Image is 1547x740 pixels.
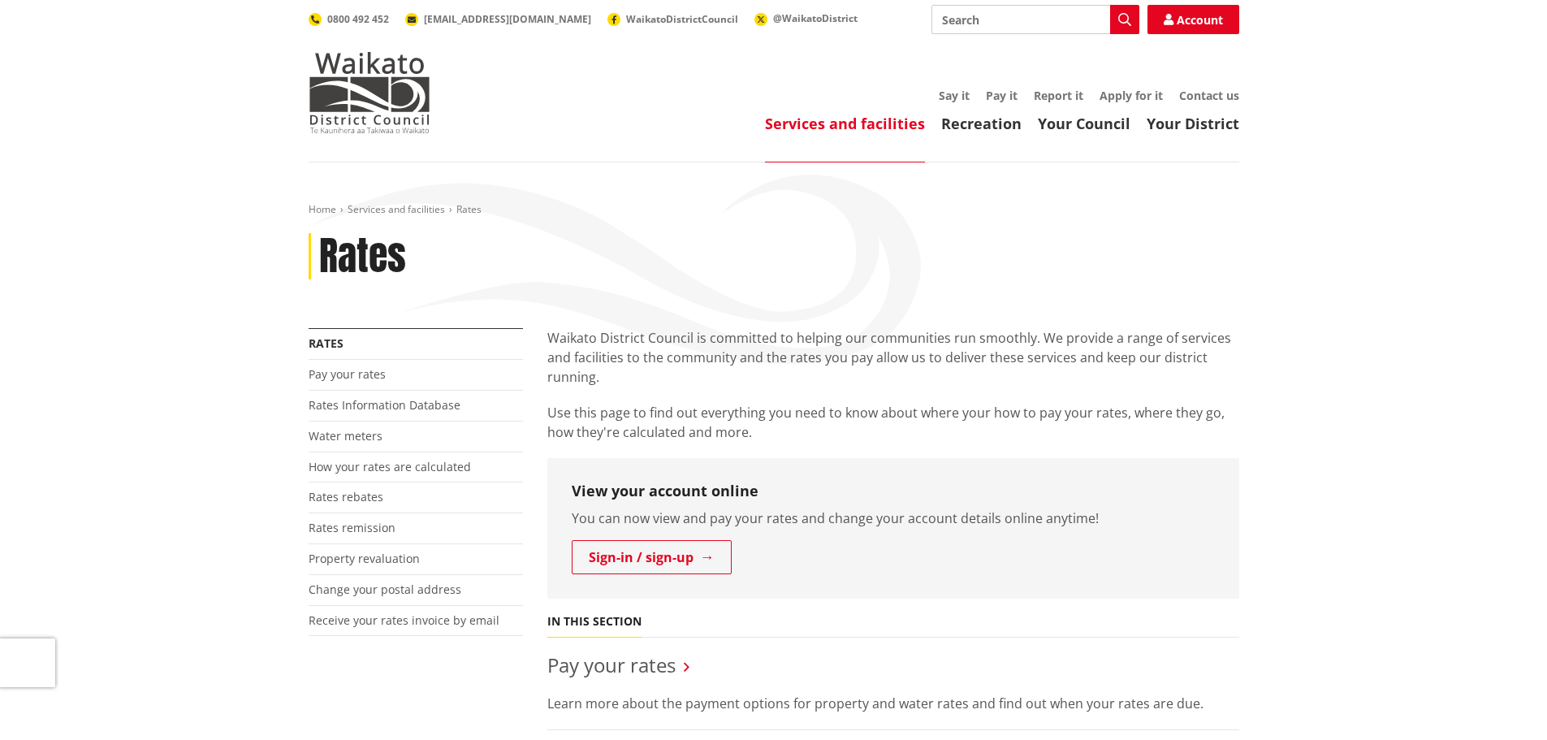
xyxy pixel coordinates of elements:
[572,508,1215,528] p: You can now view and pay your rates and change your account details online anytime!
[939,88,970,103] a: Say it
[547,694,1239,713] p: Learn more about the payment options for property and water rates and find out when your rates ar...
[1100,88,1163,103] a: Apply for it
[765,114,925,133] a: Services and facilities
[309,582,461,597] a: Change your postal address
[572,540,732,574] a: Sign-in / sign-up
[1038,114,1130,133] a: Your Council
[941,114,1022,133] a: Recreation
[572,483,1215,500] h3: View your account online
[424,12,591,26] span: [EMAIL_ADDRESS][DOMAIN_NAME]
[547,615,642,629] h5: In this section
[986,88,1018,103] a: Pay it
[931,5,1139,34] input: Search input
[547,328,1239,387] p: Waikato District Council is committed to helping our communities run smoothly. We provide a range...
[309,52,430,133] img: Waikato District Council - Te Kaunihera aa Takiwaa o Waikato
[309,612,499,628] a: Receive your rates invoice by email
[773,11,858,25] span: @WaikatoDistrict
[1147,5,1239,34] a: Account
[405,12,591,26] a: [EMAIL_ADDRESS][DOMAIN_NAME]
[1147,114,1239,133] a: Your District
[309,428,382,444] a: Water meters
[348,202,445,216] a: Services and facilities
[309,459,471,474] a: How your rates are calculated
[607,12,738,26] a: WaikatoDistrictCouncil
[547,403,1239,442] p: Use this page to find out everything you need to know about where your how to pay your rates, whe...
[309,12,389,26] a: 0800 492 452
[309,551,420,566] a: Property revaluation
[309,397,460,413] a: Rates Information Database
[309,202,336,216] a: Home
[456,202,482,216] span: Rates
[626,12,738,26] span: WaikatoDistrictCouncil
[547,651,676,678] a: Pay your rates
[327,12,389,26] span: 0800 492 452
[1034,88,1083,103] a: Report it
[309,335,344,351] a: Rates
[309,489,383,504] a: Rates rebates
[309,520,395,535] a: Rates remission
[754,11,858,25] a: @WaikatoDistrict
[309,366,386,382] a: Pay your rates
[309,203,1239,217] nav: breadcrumb
[1179,88,1239,103] a: Contact us
[319,233,406,280] h1: Rates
